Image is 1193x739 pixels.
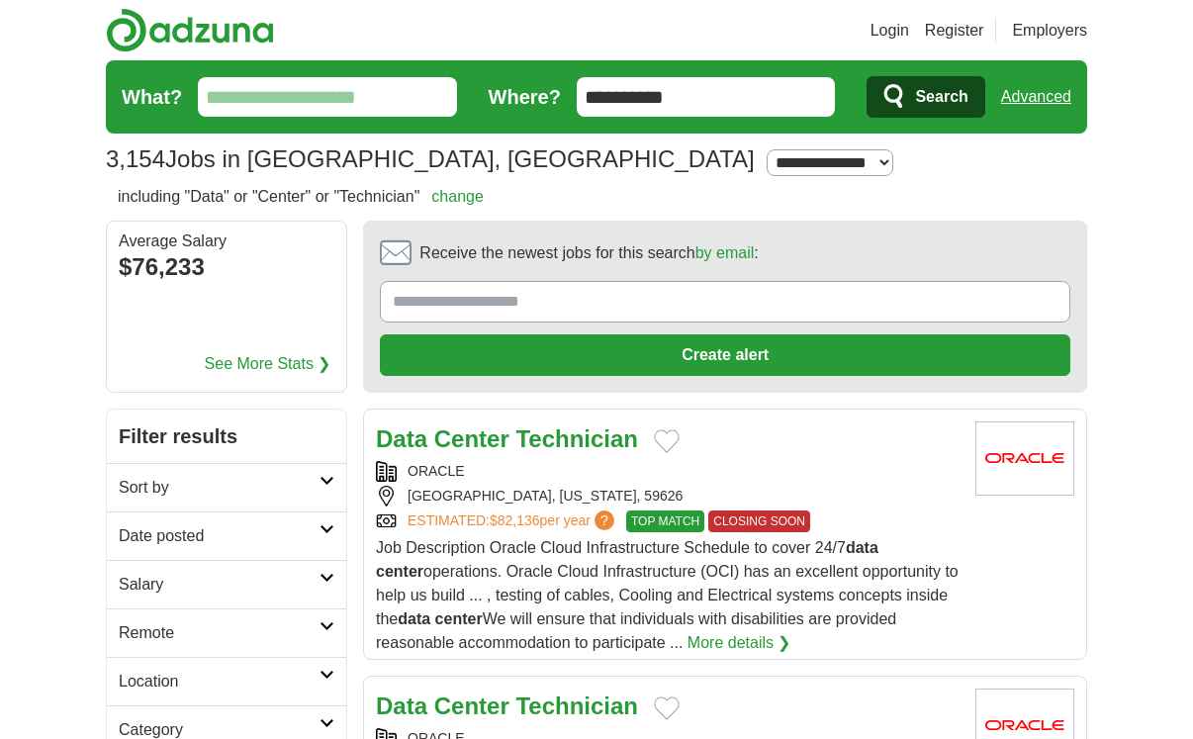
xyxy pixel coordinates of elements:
span: TOP MATCH [626,510,704,532]
h2: including "Data" or "Center" or "Technician" [118,185,484,209]
h2: Remote [119,621,320,645]
h2: Salary [119,573,320,597]
a: Login [871,19,909,43]
h2: Sort by [119,476,320,500]
span: Search [915,77,967,117]
a: Location [107,657,346,705]
span: 3,154 [106,141,165,177]
a: Remote [107,608,346,657]
label: Where? [489,82,561,112]
a: Sort by [107,463,346,511]
button: Add to favorite jobs [654,696,680,720]
a: ORACLE [408,463,465,479]
a: Salary [107,560,346,608]
h2: Filter results [107,410,346,463]
strong: Data [376,693,427,719]
a: Date posted [107,511,346,560]
strong: Technician [515,693,638,719]
a: Advanced [1001,77,1071,117]
strong: center [435,610,483,627]
strong: center [376,563,423,580]
a: See More Stats ❯ [205,352,331,376]
div: $76,233 [119,249,334,285]
span: CLOSING SOON [708,510,810,532]
a: Employers [1012,19,1087,43]
span: ? [595,510,614,530]
div: Average Salary [119,233,334,249]
a: More details ❯ [688,631,791,655]
a: by email [695,244,755,261]
img: Oracle logo [975,421,1074,496]
strong: Technician [515,425,638,452]
img: Adzuna logo [106,8,274,52]
h2: Location [119,670,320,693]
button: Search [867,76,984,118]
strong: Center [434,425,509,452]
button: Add to favorite jobs [654,429,680,453]
a: change [431,188,484,205]
strong: Data [376,425,427,452]
strong: data [398,610,430,627]
button: Create alert [380,334,1070,376]
strong: Center [434,693,509,719]
label: What? [122,82,182,112]
span: $82,136 [490,512,540,528]
span: Job Description Oracle Cloud Infrastructure Schedule to cover 24/7 operations. Oracle Cloud Infra... [376,539,959,651]
h1: Jobs in [GEOGRAPHIC_DATA], [GEOGRAPHIC_DATA] [106,145,755,172]
div: [GEOGRAPHIC_DATA], [US_STATE], 59626 [376,486,960,507]
a: Data Center Technician [376,425,638,452]
a: Register [925,19,984,43]
a: ESTIMATED:$82,136per year? [408,510,618,532]
a: Data Center Technician [376,693,638,719]
span: Receive the newest jobs for this search : [419,241,758,265]
strong: data [846,539,878,556]
h2: Date posted [119,524,320,548]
